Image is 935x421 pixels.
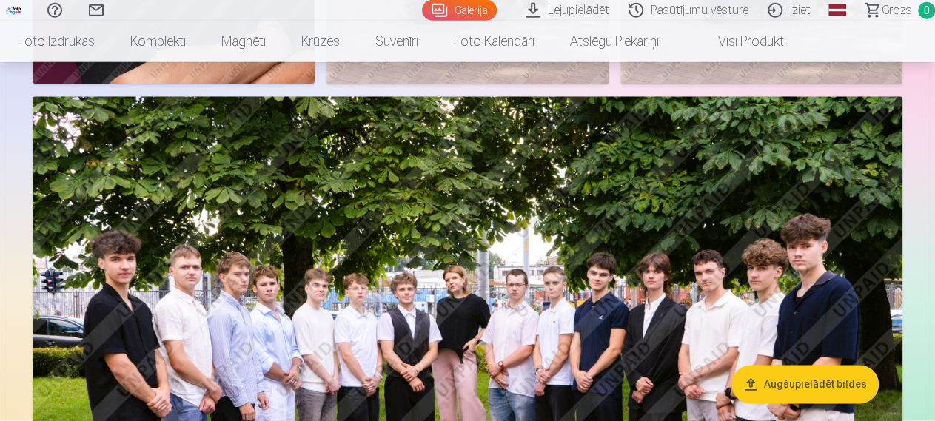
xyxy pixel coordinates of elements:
img: /fa1 [6,6,22,15]
button: Augšupielādēt bildes [731,365,879,403]
a: Krūzes [284,21,358,62]
a: Komplekti [113,21,204,62]
a: Magnēti [204,21,284,62]
a: Atslēgu piekariņi [552,21,677,62]
a: Visi produkti [677,21,804,62]
span: 0 [918,2,935,19]
a: Foto kalendāri [436,21,552,62]
span: Grozs [882,1,912,19]
a: Suvenīri [358,21,436,62]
